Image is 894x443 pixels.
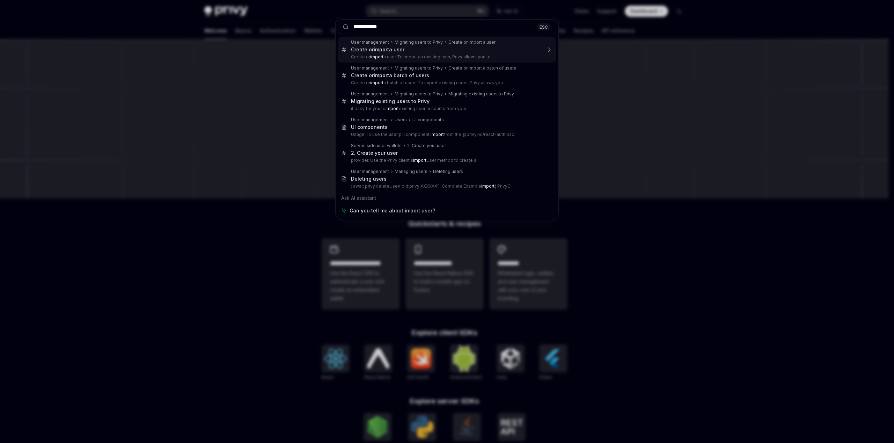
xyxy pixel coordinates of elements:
[537,23,550,30] div: ESC
[374,46,389,52] b: import
[370,54,383,59] b: import
[351,169,389,174] div: User management
[433,169,463,174] div: Deleting users
[350,207,435,214] span: Can you tell me about import user?
[395,65,443,71] div: Migrating users to Privy
[351,98,430,104] div: Migrating existing users to Privy
[481,183,494,189] b: import
[351,39,389,45] div: User management
[338,192,556,204] div: Ask AI assistant
[351,158,542,163] p: provider. Use the Privy client's User method to create a
[395,169,427,174] div: Managing users
[351,80,542,86] p: Create or a batch of users To import existing users, Privy allows you
[351,143,402,148] div: Server-side user wallets
[413,158,426,163] b: import
[374,72,389,78] b: import
[351,150,398,156] div: 2. Create your user
[351,65,389,71] div: User management
[351,46,404,53] div: Create or a user
[395,91,443,97] div: Migrating users to Privy
[370,80,383,85] b: import
[395,39,443,45] div: Migrating users to Privy
[448,65,516,71] div: Create or import a batch of users
[351,91,389,97] div: User management
[448,91,514,97] div: Migrating existing users to Privy
[351,106,542,111] p: it easy for you to existing user accounts from your
[395,117,407,123] div: Users
[351,54,542,60] p: Create or a user To import an existing user, Privy allows you to
[448,39,496,45] div: Create or import a user
[407,143,446,148] div: 2. Create your user
[431,132,444,137] b: import
[351,72,429,79] div: Create or a batch of users
[351,132,542,137] p: Usage To use the user pill component, from the @privy-io/react-auth pac
[351,117,389,123] div: User management
[386,106,399,111] b: import
[351,176,387,182] div: Deleting users
[412,117,444,123] div: UI components
[351,124,388,130] div: UI components
[351,183,542,189] p: : await privy.deleteUser('did:privy:XXXXXX'); Complete Example { PrivyCli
